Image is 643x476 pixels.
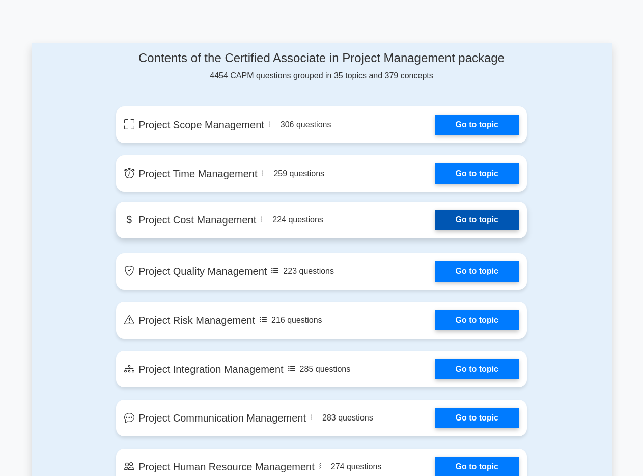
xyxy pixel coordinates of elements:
a: Go to topic [435,210,519,230]
a: Go to topic [435,115,519,135]
a: Go to topic [435,163,519,184]
a: Go to topic [435,408,519,428]
div: 4454 CAPM questions grouped in 35 topics and 379 concepts [116,51,527,82]
a: Go to topic [435,359,519,379]
a: Go to topic [435,261,519,282]
h4: Contents of the Certified Associate in Project Management package [116,51,527,66]
a: Go to topic [435,310,519,330]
